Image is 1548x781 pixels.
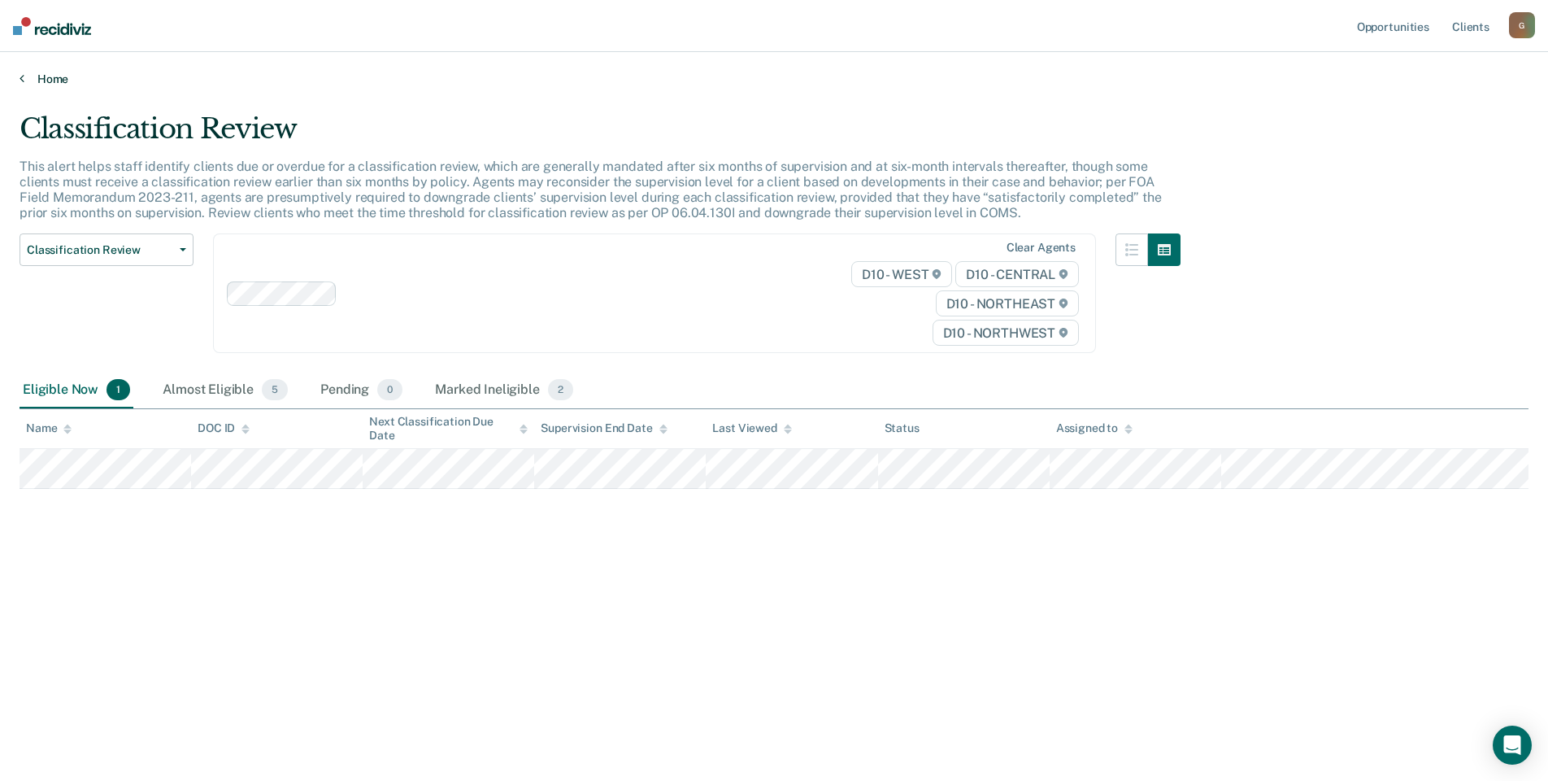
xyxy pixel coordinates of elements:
[159,373,291,408] div: Almost Eligible5
[26,421,72,435] div: Name
[27,243,173,257] span: Classification Review
[262,379,288,400] span: 5
[548,379,573,400] span: 2
[432,373,576,408] div: Marked Ineligible2
[20,373,133,408] div: Eligible Now1
[20,159,1162,221] p: This alert helps staff identify clients due or overdue for a classification review, which are gen...
[20,72,1528,86] a: Home
[377,379,402,400] span: 0
[13,17,91,35] img: Recidiviz
[107,379,130,400] span: 1
[933,320,1079,346] span: D10 - NORTHWEST
[1056,421,1133,435] div: Assigned to
[317,373,406,408] div: Pending0
[936,290,1079,316] span: D10 - NORTHEAST
[198,421,250,435] div: DOC ID
[1509,12,1535,38] button: G
[712,421,791,435] div: Last Viewed
[1007,241,1076,255] div: Clear agents
[541,421,667,435] div: Supervision End Date
[885,421,920,435] div: Status
[20,233,193,266] button: Classification Review
[851,261,952,287] span: D10 - WEST
[369,415,528,443] div: Next Classification Due Date
[955,261,1079,287] span: D10 - CENTRAL
[1493,726,1532,765] div: Open Intercom Messenger
[20,112,1181,159] div: Classification Review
